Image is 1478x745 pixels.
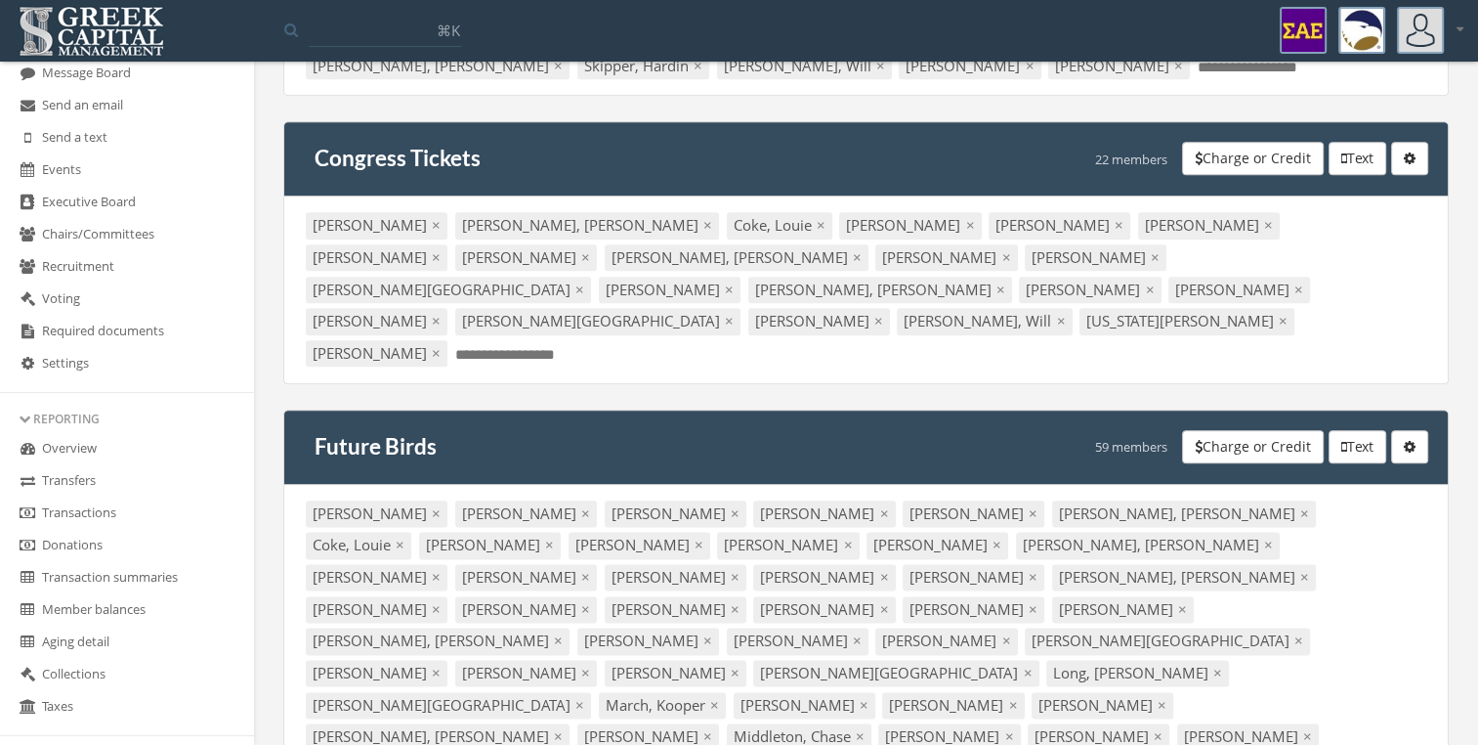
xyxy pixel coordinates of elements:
button: Text [1329,142,1386,175]
span: × [880,504,889,523]
div: [PERSON_NAME] [875,628,1017,654]
div: [PERSON_NAME] [1168,277,1310,303]
div: [PERSON_NAME], Will [897,308,1072,334]
span: × [860,695,868,715]
span: × [432,504,441,523]
div: [PERSON_NAME] [748,308,890,334]
div: [PERSON_NAME], [PERSON_NAME] [605,244,868,271]
span: × [1294,280,1303,299]
span: × [996,280,1005,299]
div: [PERSON_NAME] [753,564,895,591]
span: × [432,663,441,682]
button: Text [1329,430,1386,463]
span: × [1279,311,1288,330]
span: × [1146,280,1155,299]
span: × [853,631,862,650]
span: × [432,311,441,330]
h4: Future Birds [315,430,437,463]
div: [PERSON_NAME], Will [717,53,892,79]
span: × [695,535,703,554]
div: [PERSON_NAME] [306,244,447,271]
div: 22 members [1095,142,1167,176]
div: [PERSON_NAME] [455,244,597,271]
span: × [1009,695,1018,715]
div: [PERSON_NAME] [866,532,1008,558]
div: [PERSON_NAME][GEOGRAPHIC_DATA] [306,692,591,719]
span: × [880,567,889,587]
span: × [703,631,712,650]
span: × [1002,247,1011,267]
span: × [1264,535,1273,554]
span: × [575,695,584,715]
div: [PERSON_NAME] [1025,244,1166,271]
div: [PERSON_NAME] [727,628,868,654]
div: [PERSON_NAME] [455,596,597,623]
div: [PERSON_NAME], [PERSON_NAME] [306,53,570,79]
span: × [432,567,441,587]
div: [PERSON_NAME][GEOGRAPHIC_DATA] [1025,628,1310,654]
span: × [1029,567,1037,587]
span: × [817,215,825,235]
div: [PERSON_NAME][GEOGRAPHIC_DATA] [455,308,740,334]
span: × [731,599,739,619]
div: Skipper, Hardin [577,53,709,79]
h4: Congress Tickets [315,142,481,175]
span: × [1002,631,1011,650]
span: ⌘K [437,21,460,40]
span: × [1174,56,1183,75]
span: × [581,504,590,523]
div: [PERSON_NAME][GEOGRAPHIC_DATA] [306,277,591,303]
div: [PERSON_NAME] [605,660,746,686]
span: × [554,631,563,650]
span: × [1213,663,1222,682]
span: × [844,535,853,554]
button: Charge or Credit [1182,430,1324,463]
div: [US_STATE][PERSON_NAME] [1079,308,1294,334]
div: [PERSON_NAME] [882,692,1024,719]
span: × [1294,631,1303,650]
span: × [731,567,739,587]
span: × [1300,567,1309,587]
div: [PERSON_NAME] [903,596,1044,623]
div: Coke, Louie [306,532,411,558]
span: × [581,599,590,619]
span: × [432,215,441,235]
div: March, Kooper [599,692,726,719]
div: [PERSON_NAME], [PERSON_NAME] [1052,501,1316,527]
div: Reporting [20,411,234,427]
div: [PERSON_NAME] [306,660,447,686]
div: [PERSON_NAME] [419,532,561,558]
span: × [554,56,563,75]
div: [PERSON_NAME] [306,501,447,527]
div: [PERSON_NAME], [PERSON_NAME] [748,277,1012,303]
div: [PERSON_NAME], [PERSON_NAME] [1052,564,1316,591]
div: Coke, Louie [727,212,832,239]
div: [PERSON_NAME] [306,596,447,623]
div: [PERSON_NAME] [753,501,895,527]
div: [PERSON_NAME][GEOGRAPHIC_DATA] [753,660,1038,686]
span: × [966,215,975,235]
span: × [874,311,883,330]
div: [PERSON_NAME] [903,501,1044,527]
div: [PERSON_NAME] [734,692,875,719]
span: × [1151,247,1160,267]
span: × [1115,215,1123,235]
div: [PERSON_NAME] [599,277,740,303]
span: × [710,695,719,715]
span: × [1264,215,1273,235]
div: [PERSON_NAME] [717,532,859,558]
span: × [396,535,404,554]
div: [PERSON_NAME], [PERSON_NAME] [455,212,719,239]
div: [PERSON_NAME] [455,660,597,686]
span: × [725,311,734,330]
span: × [853,247,862,267]
div: 59 members [1095,430,1167,464]
div: [PERSON_NAME] [455,564,597,591]
span: × [694,56,702,75]
div: [PERSON_NAME] [455,501,597,527]
span: × [545,535,554,554]
div: Long, [PERSON_NAME] [1046,660,1229,686]
span: × [725,280,734,299]
div: [PERSON_NAME] [1019,277,1161,303]
span: × [1178,599,1187,619]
